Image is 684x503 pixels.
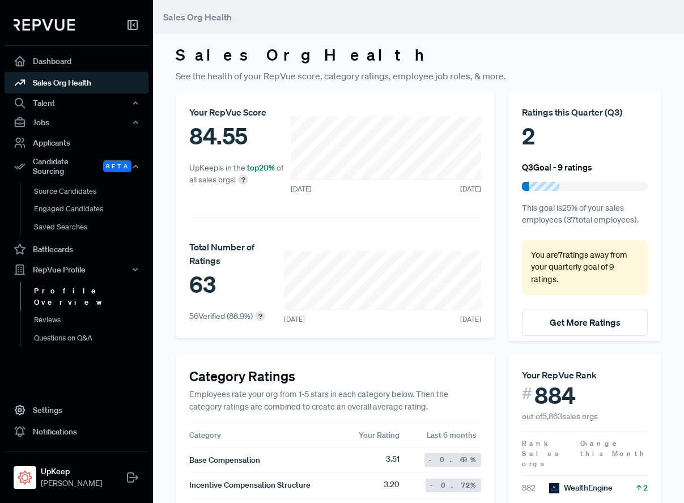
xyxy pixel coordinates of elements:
span: Incentive Compensation Structure [189,479,311,491]
a: Profile Overview [20,282,164,311]
span: Last 6 months [427,429,481,441]
button: Get More Ratings [522,309,648,336]
div: Candidate Sourcing [5,154,148,180]
div: 84.55 [189,119,291,153]
a: Engaged Candidates [20,200,164,218]
p: 56 Verified ( 88.9 %) [189,310,253,322]
div: 63 [189,267,284,301]
span: 3.51 [386,453,400,467]
span: top 20 % [247,163,275,173]
p: This goal is 25 % of your sales employees ( 37 total employees). [522,202,648,227]
a: Battlecards [5,238,148,260]
span: Category [189,430,221,440]
p: See the health of your RepVue score, category ratings, employee job roles, & more. [176,69,661,83]
div: 2 [522,119,648,153]
a: Settings [5,399,148,421]
span: UpKeep is in the of all sales orgs! [189,163,283,185]
a: Applicants [5,132,148,154]
a: Source Candidates [20,182,164,201]
span: Rank [522,438,549,449]
a: Saved Searches [20,218,164,236]
span: -0.72 % [430,480,477,491]
a: Notifications [5,421,148,442]
div: Total Number of Ratings [189,240,284,267]
button: Candidate Sourcing Beta [5,154,148,180]
span: Beta [103,160,131,172]
span: Sales orgs [522,449,560,468]
span: Change this Month [580,438,647,458]
span: [DATE] [291,184,312,194]
span: -0.69 % [429,455,477,465]
a: UpKeepUpKeep[PERSON_NAME] [5,451,148,494]
span: Base Compensation [189,454,260,466]
img: RepVue [14,19,75,31]
span: out of 5,863 sales orgs [522,411,598,421]
a: Reviews [20,311,164,329]
a: Sales Org Health [5,72,148,93]
span: [PERSON_NAME] [41,478,102,489]
button: Jobs [5,113,148,132]
span: [DATE] [284,314,305,325]
span: # [522,382,532,405]
span: 3.20 [384,479,400,492]
div: ? [255,311,265,321]
p: Employees rate your org from 1-5 stars in each category below. Then the category ratings are comb... [189,389,481,413]
h3: Sales Org Health [176,45,661,65]
strong: UpKeep [41,466,102,478]
span: 2 [643,482,648,493]
button: Talent [5,93,148,113]
span: [DATE] [460,184,481,194]
span: [DATE] [460,314,481,325]
a: Questions on Q&A [20,329,164,347]
h6: Q3 Goal - 9 ratings [522,162,592,172]
div: WealthEngine [549,482,613,494]
span: Sales Org Health [163,11,232,23]
img: UpKeep [16,468,34,487]
span: 882 [522,482,549,494]
span: Your RepVue Rank [522,369,597,381]
div: Ratings this Quarter ( Q3 ) [522,105,648,119]
span: 884 [534,382,576,409]
h4: Category Ratings [189,368,481,385]
div: ? [238,174,248,185]
button: RepVue Profile [5,260,148,279]
div: Your RepVue Score [189,105,291,119]
span: Your Rating [359,430,400,440]
img: WealthEngine [549,483,559,493]
a: Dashboard [5,50,148,72]
p: You are 7 ratings away from your quarterly goal of 9 ratings . [531,249,639,286]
